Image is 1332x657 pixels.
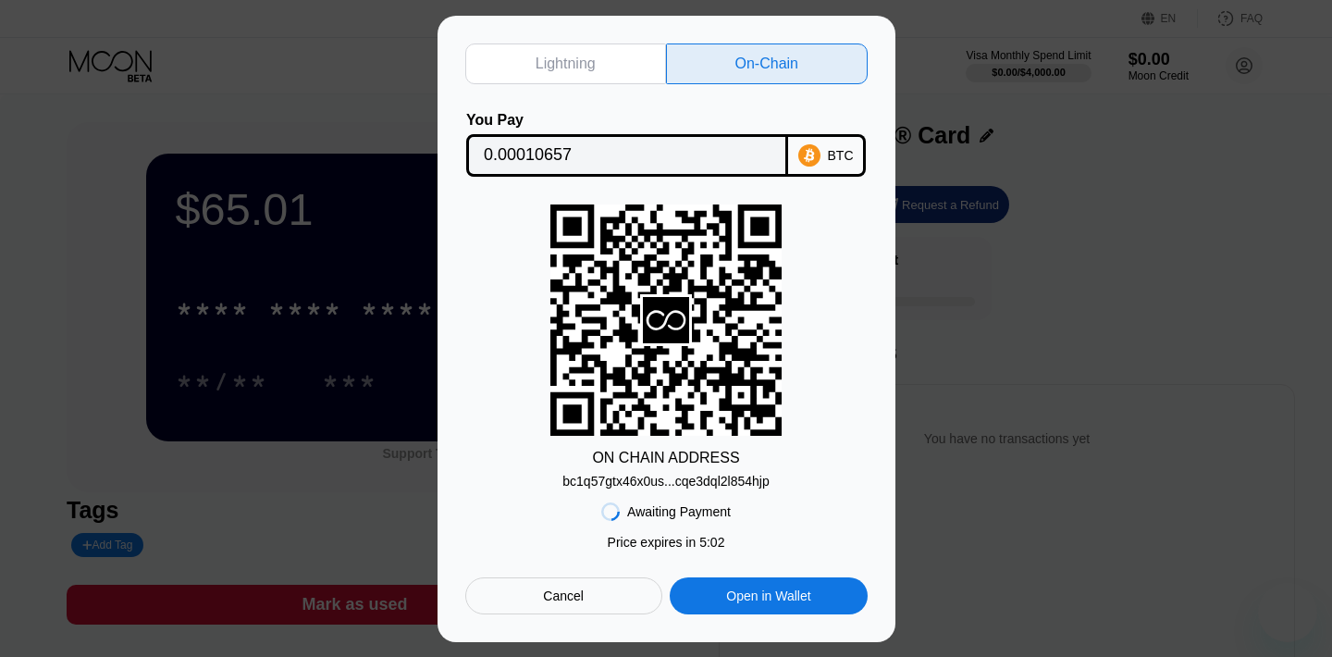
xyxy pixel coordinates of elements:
[465,577,662,614] div: Cancel
[608,535,725,550] div: Price expires in
[735,55,798,73] div: On-Chain
[536,55,596,73] div: Lightning
[543,588,584,604] div: Cancel
[562,466,769,489] div: bc1q57gtx46x0us...cqe3dql2l854hjp
[726,588,810,604] div: Open in Wallet
[699,535,724,550] span: 5 : 02
[1258,583,1317,642] iframe: Button to launch messaging window
[666,43,868,84] div: On-Chain
[466,112,788,129] div: You Pay
[592,450,739,466] div: ON CHAIN ADDRESS
[465,112,868,177] div: You PayBTC
[828,148,854,163] div: BTC
[627,504,731,519] div: Awaiting Payment
[670,577,867,614] div: Open in Wallet
[465,43,667,84] div: Lightning
[562,474,769,489] div: bc1q57gtx46x0us...cqe3dql2l854hjp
